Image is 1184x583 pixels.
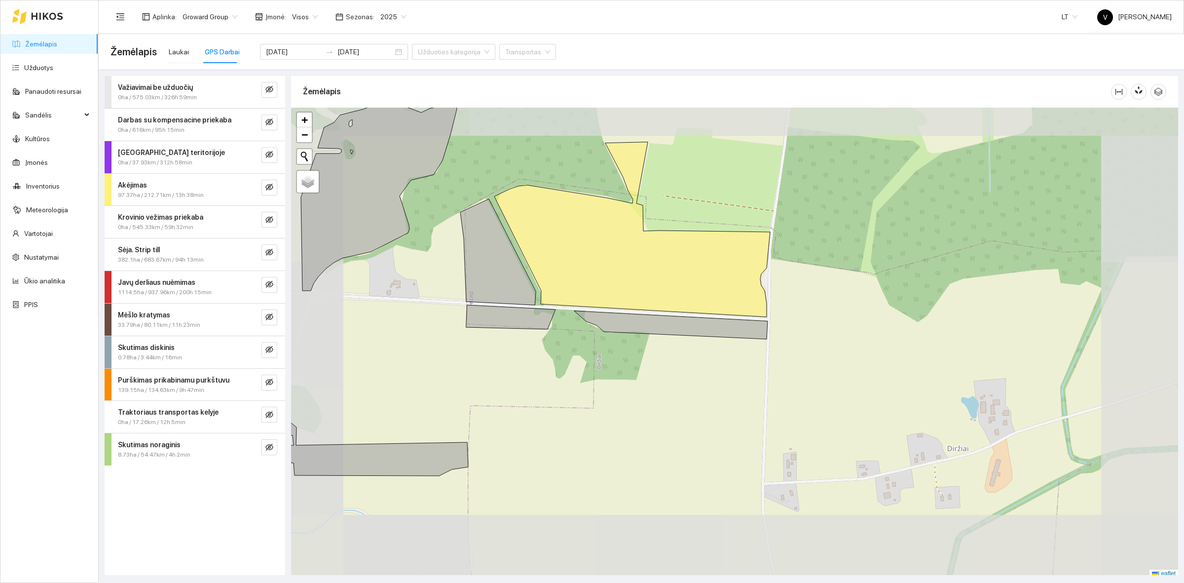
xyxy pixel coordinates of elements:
[118,441,181,449] strong: Skutimas noraginis
[105,141,285,173] div: [GEOGRAPHIC_DATA] teritorijoje0ha / 37.93km / 312h 58mineye-invisible
[24,253,59,261] a: Nustatymai
[105,76,285,108] div: Važiavimai be užduočių0ha / 575.03km / 326h 59mineye-invisible
[265,313,273,322] span: eye-invisible
[261,310,277,325] button: eye-invisible
[118,181,147,189] strong: Akėjimas
[118,116,231,124] strong: Darbas su kompensacine priekaba
[105,401,285,433] div: Traktoriaus transportas kelyje0ha / 17.26km / 12h 5mineye-invisible
[297,127,312,142] a: Zoom out
[105,206,285,238] div: Krovinio vežimas priekaba0ha / 545.33km / 59h 32mineye-invisible
[261,439,277,455] button: eye-invisible
[118,213,203,221] strong: Krovinio vežimas priekaba
[1103,9,1108,25] span: V
[118,450,190,460] span: 8.73ha / 54.47km / 4h 2min
[265,411,273,420] span: eye-invisible
[24,64,53,72] a: Užduotys
[105,369,285,401] div: Purškimas prikabinamu purkštuvu139.15ha / 134.63km / 9h 47mineye-invisible
[303,78,1111,106] div: Žemėlapis
[261,147,277,163] button: eye-invisible
[111,44,157,60] span: Žemėlapis
[118,376,229,384] strong: Purškimas prikabinamu purkštuvu
[116,12,125,21] span: menu-fold
[1062,9,1077,24] span: LT
[26,206,68,214] a: Meteorologija
[118,158,192,167] span: 0ha / 37.93km / 312h 58min
[105,304,285,336] div: Mėšlo kratymas33.79ha / 80.11km / 11h 23mineye-invisible
[1111,84,1127,100] button: column-width
[24,230,53,237] a: Vartotojai
[261,212,277,228] button: eye-invisible
[265,280,273,290] span: eye-invisible
[205,46,240,57] div: GPS Darbai
[24,277,65,285] a: Ūkio analitika
[1097,13,1172,21] span: [PERSON_NAME]
[297,113,312,127] a: Zoom in
[265,11,286,22] span: Įmonė :
[105,433,285,466] div: Skutimas noraginis8.73ha / 54.47km / 4h 2mineye-invisible
[301,128,308,141] span: −
[266,46,322,57] input: Pradžios data
[24,301,38,309] a: PPIS
[118,278,195,286] strong: Javų derliaus nuėmimas
[261,375,277,390] button: eye-invisible
[255,13,263,21] span: shop
[25,87,81,95] a: Panaudoti resursai
[118,191,204,200] span: 97.37ha / 212.71km / 13h 38min
[118,353,182,362] span: 0.78ha / 3.44km / 16min
[118,83,193,91] strong: Važiavimai be užduočių
[105,336,285,368] div: Skutimas diskinis0.78ha / 3.44km / 16mineye-invisible
[261,277,277,293] button: eye-invisible
[142,13,150,21] span: layout
[1152,570,1176,577] a: Leaflet
[118,311,170,319] strong: Mėšlo kratymas
[337,46,393,57] input: Pabaigos data
[111,7,130,27] button: menu-fold
[118,255,204,265] span: 382.1ha / 683.67km / 94h 13min
[261,244,277,260] button: eye-invisible
[1111,88,1126,96] span: column-width
[326,48,333,56] span: swap-right
[105,271,285,303] div: Javų derliaus nuėmimas1114.5ha / 937.96km / 200h 15mineye-invisible
[301,114,308,126] span: +
[183,9,237,24] span: Groward Group
[292,9,318,24] span: Visos
[118,386,204,395] span: 139.15ha / 134.63km / 9h 47min
[297,149,312,164] button: Initiate a new search
[380,9,406,24] span: 2025
[118,246,160,254] strong: Sėja. Strip till
[265,151,273,160] span: eye-invisible
[261,407,277,423] button: eye-invisible
[118,125,185,135] span: 0ha / 616km / 95h 15min
[26,182,60,190] a: Inventorius
[265,346,273,355] span: eye-invisible
[265,248,273,258] span: eye-invisible
[265,85,273,95] span: eye-invisible
[118,344,175,351] strong: Skutimas diskinis
[118,149,225,156] strong: [GEOGRAPHIC_DATA] teritorijoje
[261,82,277,98] button: eye-invisible
[265,443,273,453] span: eye-invisible
[118,288,212,297] span: 1114.5ha / 937.96km / 200h 15min
[297,171,319,193] a: Layers
[335,13,343,21] span: calendar
[118,408,219,416] strong: Traktoriaus transportas kelyje
[118,418,185,427] span: 0ha / 17.26km / 12h 5min
[169,46,189,57] div: Laukai
[261,180,277,195] button: eye-invisible
[25,40,57,48] a: Žemėlapis
[25,105,81,125] span: Sandėlis
[118,93,197,102] span: 0ha / 575.03km / 326h 59min
[346,11,374,22] span: Sezonas :
[326,48,333,56] span: to
[265,118,273,127] span: eye-invisible
[105,109,285,141] div: Darbas su kompensacine priekaba0ha / 616km / 95h 15mineye-invisible
[118,320,200,330] span: 33.79ha / 80.11km / 11h 23min
[25,158,48,166] a: Įmonės
[265,378,273,388] span: eye-invisible
[261,115,277,130] button: eye-invisible
[118,223,193,232] span: 0ha / 545.33km / 59h 32min
[105,174,285,206] div: Akėjimas97.37ha / 212.71km / 13h 38mineye-invisible
[105,238,285,271] div: Sėja. Strip till382.1ha / 683.67km / 94h 13mineye-invisible
[25,135,50,143] a: Kultūros
[261,342,277,358] button: eye-invisible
